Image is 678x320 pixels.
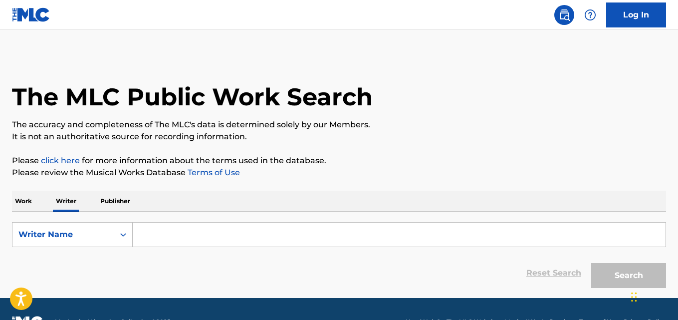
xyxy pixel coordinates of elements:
p: Please for more information about the terms used in the database. [12,155,666,167]
img: MLC Logo [12,7,50,22]
h1: The MLC Public Work Search [12,82,373,112]
p: Work [12,191,35,212]
p: It is not an authoritative source for recording information. [12,131,666,143]
div: Writer Name [18,229,108,241]
div: Help [580,5,600,25]
a: click here [41,156,80,165]
img: help [584,9,596,21]
a: Terms of Use [186,168,240,177]
p: Writer [53,191,79,212]
p: Please review the Musical Works Database [12,167,666,179]
img: search [558,9,570,21]
p: Publisher [97,191,133,212]
a: Public Search [554,5,574,25]
p: The accuracy and completeness of The MLC's data is determined solely by our Members. [12,119,666,131]
iframe: Chat Widget [628,272,678,320]
a: Log In [606,2,666,27]
form: Search Form [12,222,666,293]
div: Drag [631,282,637,312]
